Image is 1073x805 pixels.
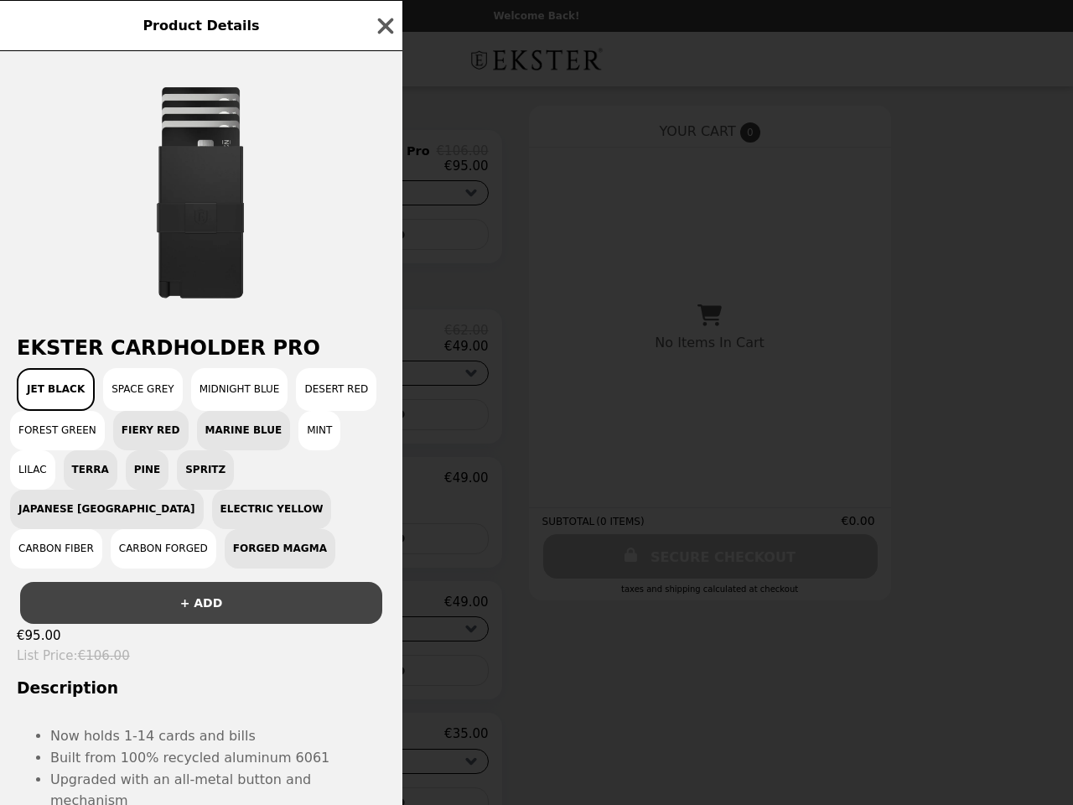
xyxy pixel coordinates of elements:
button: Mint [298,411,340,450]
li: Now holds 1-14 cards and bills [50,725,386,747]
button: Carbon Forged [111,529,216,569]
img: Jet Black [75,68,327,319]
button: + ADD [20,582,382,624]
li: Built from 100% recycled aluminum 6061 [50,747,386,769]
span: €106.00 [78,648,130,663]
button: Carbon Fiber [10,529,102,569]
button: Desert Red [296,368,376,411]
button: Midnight Blue [191,368,288,411]
button: Space Grey [103,368,182,411]
span: Product Details [143,18,259,34]
button: Jet Black [17,368,95,411]
button: Forest Green [10,411,105,450]
button: Lilac [10,450,55,490]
